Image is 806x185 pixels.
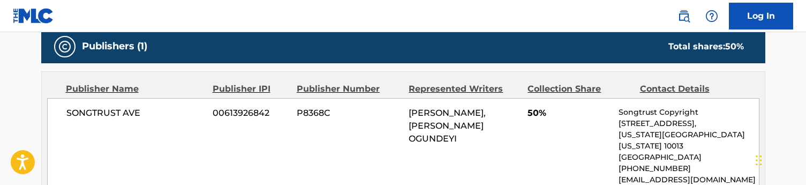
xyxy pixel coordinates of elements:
h5: Publishers (1) [82,40,147,53]
div: Represented Writers [409,83,519,95]
span: P8368C [297,107,401,120]
span: [PERSON_NAME], [PERSON_NAME] OGUNDEYI [409,108,486,144]
span: 00613926842 [213,107,289,120]
div: Help [701,5,722,27]
span: SONGTRUST AVE [66,107,205,120]
div: Publisher IPI [213,83,289,95]
span: 50% [528,107,611,120]
p: [STREET_ADDRESS], [619,118,758,129]
a: Public Search [673,5,695,27]
div: Drag [756,144,762,176]
div: Contact Details [640,83,744,95]
p: [PHONE_NUMBER] [619,163,758,174]
img: Publishers [58,40,71,53]
img: search [677,10,690,23]
iframe: Chat Widget [752,134,806,185]
span: 50 % [725,41,744,51]
div: Total shares: [668,40,744,53]
p: [US_STATE][GEOGRAPHIC_DATA][US_STATE] 10013 [619,129,758,152]
div: Collection Share [528,83,631,95]
div: Publisher Number [297,83,401,95]
p: Songtrust Copyright [619,107,758,118]
img: MLC Logo [13,8,54,24]
p: [GEOGRAPHIC_DATA] [619,152,758,163]
a: Log In [729,3,793,29]
div: Publisher Name [66,83,205,95]
img: help [705,10,718,23]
